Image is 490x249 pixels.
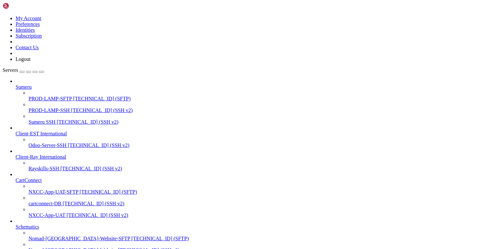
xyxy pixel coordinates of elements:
[29,119,55,125] span: Sumeru SSH
[16,125,487,148] li: Client-EST International
[29,236,487,242] a: Nomad-[GEOGRAPHIC_DATA]-Website-SFTP [TECHNICAL_ID] (SFTP)
[16,78,487,125] li: Sumeru
[16,224,39,230] span: Schematics
[29,166,487,172] a: Rayskills-SSH [TECHNICAL_ID] (SSH v2)
[16,84,32,90] span: Sumeru
[16,177,42,183] span: CartConnect
[16,16,41,21] a: My Account
[57,119,118,125] span: [TECHNICAL_ID] (SSH v2)
[29,183,487,195] li: NXCC-App-UAT-SFTP [TECHNICAL_ID] (SFTP)
[63,201,124,206] span: [TECHNICAL_ID] (SSH v2)
[29,212,487,218] a: NXCC-App-UAT [TECHNICAL_ID] (SSH v2)
[68,142,129,148] span: [TECHNICAL_ID] (SSH v2)
[16,131,67,136] span: Client-EST International
[16,154,487,160] a: Client-Ray International
[29,142,66,148] span: Odoo-Server-SSH
[29,160,487,172] li: Rayskills-SSH [TECHNICAL_ID] (SSH v2)
[3,67,44,73] a: Servers
[29,102,487,113] li: PROD-LAMP-SSH [TECHNICAL_ID] (SSH v2)
[29,212,65,218] span: NXCC-App-UAT
[16,27,35,33] a: Identities
[29,189,487,195] a: NXCC-App-UAT-SFTP [TECHNICAL_ID] (SFTP)
[16,45,39,50] a: Contact Us
[80,189,137,195] span: [TECHNICAL_ID] (SFTP)
[29,201,487,207] a: cartconnect-DB [TECHNICAL_ID] (SSH v2)
[3,3,40,9] img: Shellngn
[29,201,61,206] span: cartconnect-DB
[29,108,70,113] span: PROD-LAMP-SSH
[3,67,18,73] span: Servers
[16,131,487,137] a: Client-EST International
[16,224,487,230] a: Schematics
[16,148,487,172] li: Client-Ray International
[16,56,30,62] a: Logout
[131,236,189,241] span: [TECHNICAL_ID] (SFTP)
[29,236,130,241] span: Nomad-[GEOGRAPHIC_DATA]-Website-SFTP
[71,108,133,113] span: [TECHNICAL_ID] (SSH v2)
[16,33,42,39] a: Subscription
[29,90,487,102] li: PROD-LAMP-SFTP [TECHNICAL_ID] (SFTP)
[29,108,487,113] a: PROD-LAMP-SSH [TECHNICAL_ID] (SSH v2)
[29,96,72,101] span: PROD-LAMP-SFTP
[29,166,59,171] span: Rayskills-SSH
[29,142,487,148] a: Odoo-Server-SSH [TECHNICAL_ID] (SSH v2)
[29,230,487,242] li: Nomad-[GEOGRAPHIC_DATA]-Website-SFTP [TECHNICAL_ID] (SFTP)
[29,119,487,125] a: Sumeru SSH [TECHNICAL_ID] (SSH v2)
[16,172,487,218] li: CartConnect
[29,96,487,102] a: PROD-LAMP-SFTP [TECHNICAL_ID] (SFTP)
[16,84,487,90] a: Sumeru
[29,207,487,218] li: NXCC-App-UAT [TECHNICAL_ID] (SSH v2)
[29,113,487,125] li: Sumeru SSH [TECHNICAL_ID] (SSH v2)
[73,96,131,101] span: [TECHNICAL_ID] (SFTP)
[29,137,487,148] li: Odoo-Server-SSH [TECHNICAL_ID] (SSH v2)
[66,212,128,218] span: [TECHNICAL_ID] (SSH v2)
[16,154,66,160] span: Client-Ray International
[60,166,122,171] span: [TECHNICAL_ID] (SSH v2)
[16,177,487,183] a: CartConnect
[29,195,487,207] li: cartconnect-DB [TECHNICAL_ID] (SSH v2)
[16,21,40,27] a: Preferences
[29,189,78,195] span: NXCC-App-UAT-SFTP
